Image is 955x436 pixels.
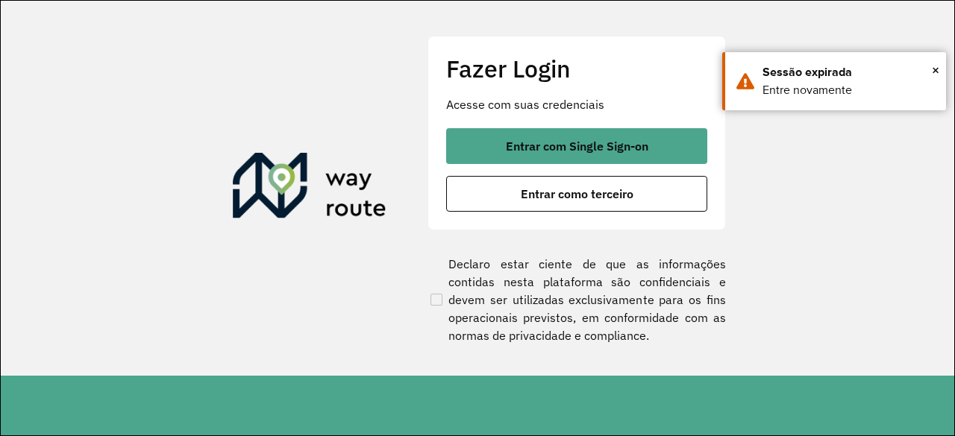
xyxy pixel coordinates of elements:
[932,59,939,81] button: Close
[233,153,386,224] img: Roteirizador AmbevTech
[763,63,935,81] div: Sessão expirada
[506,140,648,152] span: Entrar com Single Sign-on
[763,81,935,99] div: Entre novamente
[428,255,726,344] label: Declaro estar ciente de que as informações contidas nesta plataforma são confidenciais e devem se...
[932,59,939,81] span: ×
[521,188,633,200] span: Entrar como terceiro
[446,95,707,113] p: Acesse com suas credenciais
[446,128,707,164] button: button
[446,54,707,83] h2: Fazer Login
[446,176,707,212] button: button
